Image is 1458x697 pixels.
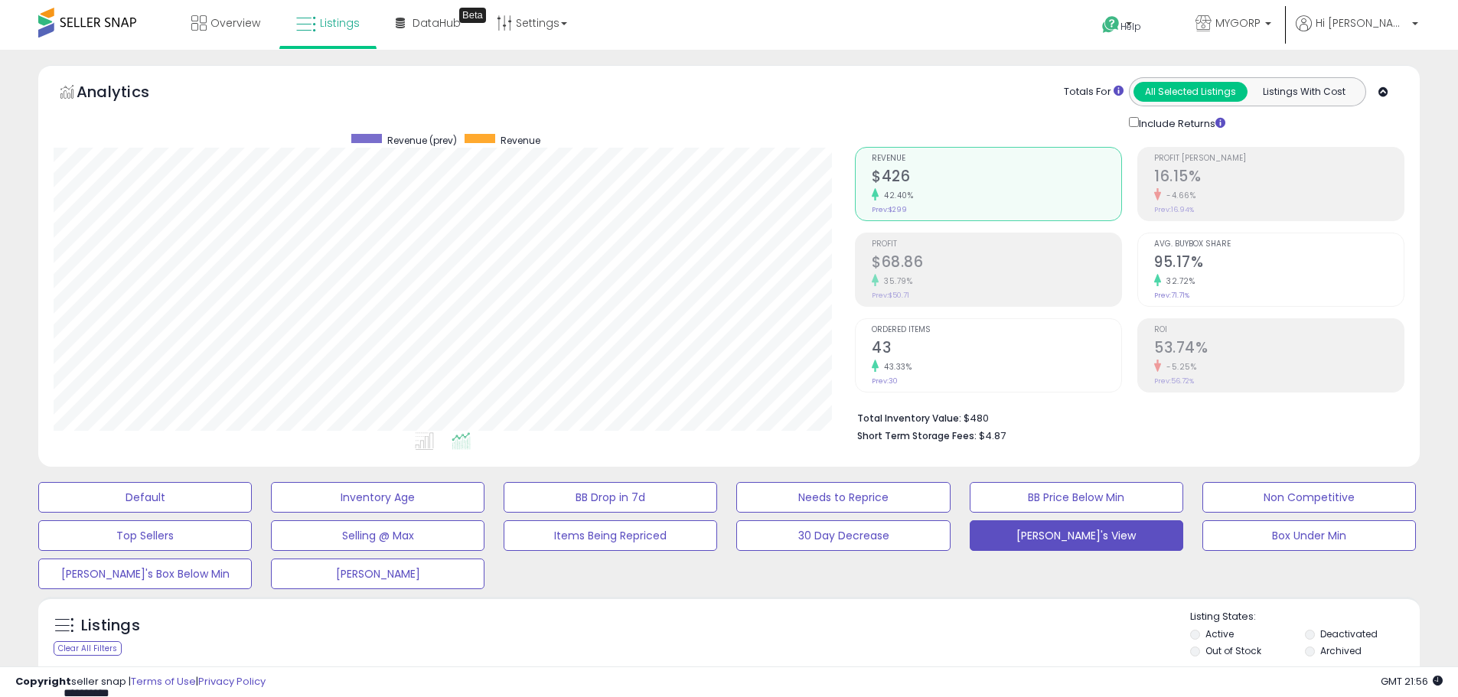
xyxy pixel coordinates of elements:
h5: Listings [81,615,140,637]
a: Hi [PERSON_NAME] [1296,15,1418,50]
label: Archived [1320,644,1362,657]
h2: 43 [872,339,1121,360]
button: Top Sellers [38,520,252,551]
label: Deactivated [1320,627,1378,640]
small: -4.66% [1161,190,1195,201]
span: $4.87 [979,428,1006,443]
small: Prev: 16.94% [1154,205,1194,214]
strong: Copyright [15,674,71,689]
div: seller snap | | [15,675,266,689]
span: 2025-10-7 21:56 GMT [1381,674,1443,689]
button: Default [38,482,252,513]
button: All Selected Listings [1133,82,1248,102]
h2: $426 [872,168,1121,188]
h2: 16.15% [1154,168,1404,188]
span: DataHub [413,15,461,31]
div: Tooltip anchor [459,8,486,23]
small: 43.33% [879,361,912,373]
li: $480 [857,408,1393,426]
h2: 95.17% [1154,253,1404,274]
button: [PERSON_NAME]'s View [970,520,1183,551]
button: [PERSON_NAME] [271,559,484,589]
button: BB Drop in 7d [504,482,717,513]
span: Overview [210,15,260,31]
a: Privacy Policy [198,674,266,689]
small: 35.79% [879,275,912,287]
button: 30 Day Decrease [736,520,950,551]
h5: Analytics [77,81,179,106]
small: Prev: $50.71 [872,291,909,300]
b: Short Term Storage Fees: [857,429,977,442]
small: Prev: 30 [872,376,898,386]
span: Help [1120,20,1141,33]
label: Active [1205,627,1234,640]
h2: $68.86 [872,253,1121,274]
span: Ordered Items [872,326,1121,334]
a: Help [1090,4,1171,50]
span: Listings [320,15,360,31]
button: Selling @ Max [271,520,484,551]
span: ROI [1154,326,1404,334]
p: Listing States: [1190,610,1420,624]
span: Hi [PERSON_NAME] [1316,15,1407,31]
button: Non Competitive [1202,482,1416,513]
button: [PERSON_NAME]'s Box Below Min [38,559,252,589]
button: Box Under Min [1202,520,1416,551]
button: Inventory Age [271,482,484,513]
div: Totals For [1064,85,1124,99]
span: Revenue (prev) [387,134,457,147]
span: Profit [PERSON_NAME] [1154,155,1404,163]
span: Revenue [872,155,1121,163]
small: 42.40% [879,190,913,201]
small: Prev: $299 [872,205,907,214]
i: Get Help [1101,15,1120,34]
h2: 53.74% [1154,339,1404,360]
div: Include Returns [1117,114,1244,132]
button: Listings With Cost [1247,82,1361,102]
span: Profit [872,240,1121,249]
span: MYGORP [1215,15,1261,31]
a: Terms of Use [131,674,196,689]
div: Clear All Filters [54,641,122,656]
small: -5.25% [1161,361,1196,373]
small: Prev: 56.72% [1154,376,1194,386]
small: Prev: 71.71% [1154,291,1189,300]
button: BB Price Below Min [970,482,1183,513]
small: 32.72% [1161,275,1195,287]
label: Out of Stock [1205,644,1261,657]
b: Total Inventory Value: [857,412,961,425]
button: Items Being Repriced [504,520,717,551]
span: Avg. Buybox Share [1154,240,1404,249]
button: Needs to Reprice [736,482,950,513]
span: Revenue [501,134,540,147]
